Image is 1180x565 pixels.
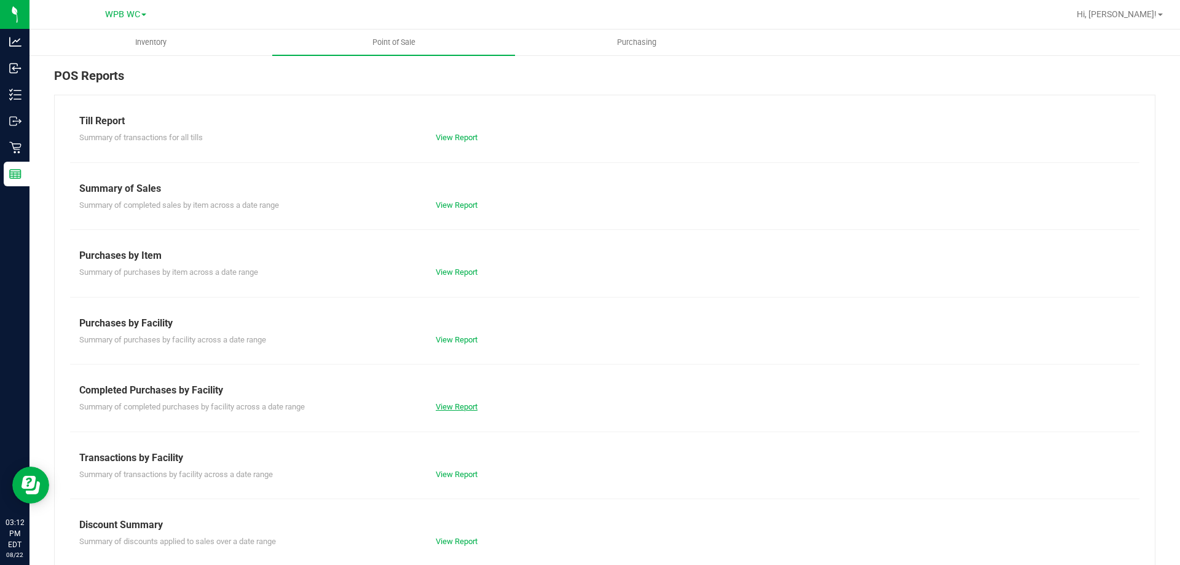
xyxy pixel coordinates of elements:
[79,518,1130,532] div: Discount Summary
[29,30,272,55] a: Inventory
[356,37,432,48] span: Point of Sale
[9,89,22,101] inline-svg: Inventory
[1077,9,1157,19] span: Hi, [PERSON_NAME]!
[9,168,22,180] inline-svg: Reports
[79,181,1130,196] div: Summary of Sales
[9,62,22,74] inline-svg: Inbound
[9,115,22,127] inline-svg: Outbound
[515,30,758,55] a: Purchasing
[79,200,279,210] span: Summary of completed sales by item across a date range
[79,335,266,344] span: Summary of purchases by facility across a date range
[436,470,478,479] a: View Report
[9,36,22,48] inline-svg: Analytics
[436,133,478,142] a: View Report
[79,402,305,411] span: Summary of completed purchases by facility across a date range
[79,316,1130,331] div: Purchases by Facility
[272,30,515,55] a: Point of Sale
[79,451,1130,465] div: Transactions by Facility
[79,470,273,479] span: Summary of transactions by facility across a date range
[79,537,276,546] span: Summary of discounts applied to sales over a date range
[436,267,478,277] a: View Report
[436,537,478,546] a: View Report
[6,517,24,550] p: 03:12 PM EDT
[436,402,478,411] a: View Report
[54,66,1155,95] div: POS Reports
[12,467,49,504] iframe: Resource center
[105,9,140,20] span: WPB WC
[119,37,183,48] span: Inventory
[436,200,478,210] a: View Report
[79,383,1130,398] div: Completed Purchases by Facility
[79,133,203,142] span: Summary of transactions for all tills
[6,550,24,559] p: 08/22
[600,37,673,48] span: Purchasing
[79,248,1130,263] div: Purchases by Item
[9,141,22,154] inline-svg: Retail
[436,335,478,344] a: View Report
[79,114,1130,128] div: Till Report
[79,267,258,277] span: Summary of purchases by item across a date range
